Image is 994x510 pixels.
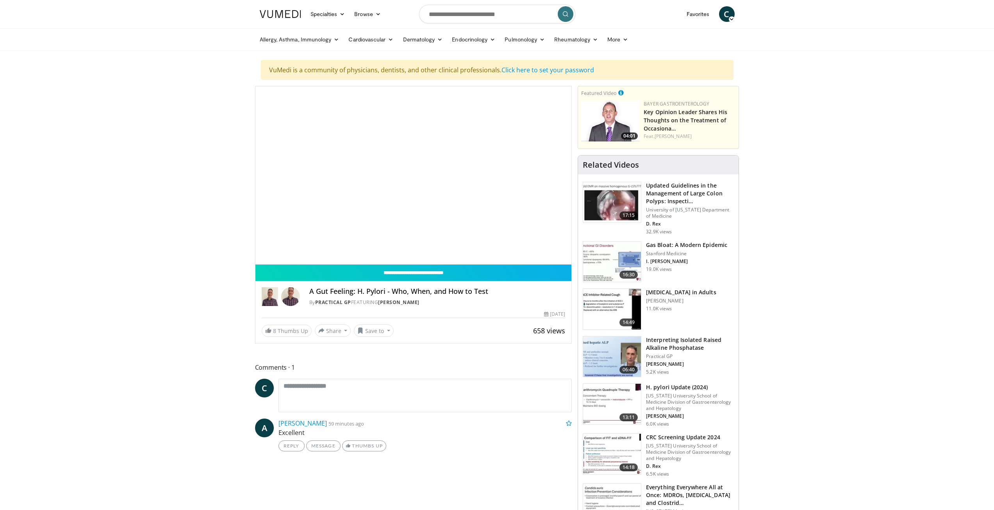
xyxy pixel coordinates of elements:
img: dfcfcb0d-b871-4e1a-9f0c-9f64970f7dd8.150x105_q85_crop-smart_upscale.jpg [583,182,641,223]
a: Endocrinology [447,32,500,47]
a: Practical GP [315,299,351,306]
a: Reply [278,440,305,451]
span: 04:01 [621,132,638,140]
h3: CRC Screening Update 2024 [646,433,734,441]
span: 658 views [533,326,565,335]
a: [PERSON_NAME] [278,419,327,428]
p: Excellent [278,428,572,437]
a: 8 Thumbs Up [262,325,312,337]
button: Save to [354,324,394,337]
img: VuMedi Logo [260,10,301,18]
a: Rheumatology [550,32,603,47]
img: 6a4ee52d-0f16-480d-a1b4-8187386ea2ed.150x105_q85_crop-smart_upscale.jpg [583,336,641,377]
a: More [603,32,633,47]
span: 17:15 [619,211,638,219]
a: Browse [350,6,385,22]
img: Practical GP [262,287,278,306]
a: Dermatology [398,32,448,47]
img: 94cbdef1-8024-4923-aeed-65cc31b5ce88.150x105_q85_crop-smart_upscale.jpg [583,384,641,424]
p: [US_STATE] University School of Medicine Division of Gastroenterology and Hepatology [646,393,734,412]
h3: [MEDICAL_DATA] in Adults [646,288,716,296]
h3: H. pylori Update (2024) [646,383,734,391]
small: 59 minutes ago [328,420,364,427]
span: 14:18 [619,463,638,471]
input: Search topics, interventions [419,5,575,23]
a: Key Opinion Leader Shares His Thoughts on the Treatment of Occasiona… [644,108,727,132]
a: 04:01 [581,100,640,141]
p: D. Rex [646,463,734,469]
span: 14:49 [619,319,638,326]
img: 9828b8df-38ad-4333-b93d-bb657251ca89.png.150x105_q85_crop-smart_upscale.png [581,100,640,141]
span: 16:30 [619,271,638,279]
a: Bayer Gastroenterology [644,100,709,107]
video-js: Video Player [255,86,572,265]
p: University of [US_STATE] Department of Medicine [646,207,734,219]
a: Thumbs Up [342,440,386,451]
a: C [719,6,735,22]
h3: Updated Guidelines in the Management of Large Colon Polyps: Inspecti… [646,182,734,205]
p: [US_STATE] University School of Medicine Division of Gastroenterology and Hepatology [646,443,734,462]
a: 16:30 Gas Bloat: A Modern Epidemic Stanford Medicine I. [PERSON_NAME] 19.0K views [583,241,734,283]
img: 91500494-a7c6-4302-a3df-6280f031e251.150x105_q85_crop-smart_upscale.jpg [583,434,641,474]
a: [PERSON_NAME] [655,133,692,140]
p: Stanford Medicine [646,251,727,257]
a: Cardiovascular [344,32,398,47]
p: [PERSON_NAME] [646,413,734,419]
small: Featured Video [581,89,617,97]
div: Feat. [644,133,735,140]
p: D. Rex [646,221,734,227]
div: VuMedi is a community of physicians, dentists, and other clinical professionals. [261,60,733,80]
p: 11.0K views [646,306,672,312]
p: 6.5K views [646,471,669,477]
p: 19.0K views [646,266,672,272]
p: 5.2K views [646,369,669,375]
h3: Interpreting Isolated Raised Alkaline Phosphatase [646,336,734,352]
a: 14:49 [MEDICAL_DATA] in Adults [PERSON_NAME] 11.0K views [583,288,734,330]
img: 11950cd4-d248-4755-8b98-ec337be04c84.150x105_q85_crop-smart_upscale.jpg [583,289,641,329]
a: Message [306,440,341,451]
a: 14:18 CRC Screening Update 2024 [US_STATE] University School of Medicine Division of Gastroentero... [583,433,734,477]
img: Avatar [281,287,300,306]
span: 8 [273,327,276,335]
span: 13:11 [619,413,638,421]
a: Allergy, Asthma, Immunology [255,32,344,47]
a: C [255,379,274,397]
h3: Gas Bloat: A Modern Epidemic [646,241,727,249]
a: Specialties [306,6,350,22]
span: Comments 1 [255,362,572,372]
p: [PERSON_NAME] [646,361,734,367]
div: [DATE] [544,311,565,318]
img: 480ec31d-e3c1-475b-8289-0a0659db689a.150x105_q85_crop-smart_upscale.jpg [583,242,641,282]
a: A [255,419,274,437]
p: Practical GP [646,353,734,360]
span: 06:40 [619,366,638,374]
a: [PERSON_NAME] [378,299,419,306]
a: 13:11 H. pylori Update (2024) [US_STATE] University School of Medicine Division of Gastroenterolo... [583,383,734,427]
p: 6.0K views [646,421,669,427]
a: 17:15 Updated Guidelines in the Management of Large Colon Polyps: Inspecti… University of [US_STA... [583,182,734,235]
a: Favorites [682,6,714,22]
button: Share [315,324,351,337]
a: Click here to set your password [501,66,594,74]
a: Pulmonology [500,32,550,47]
h4: A Gut Feeling: H. Pylori - Who, When, and How to Test [309,287,565,296]
h4: Related Videos [583,160,639,170]
p: 32.9K views [646,229,672,235]
p: I. [PERSON_NAME] [646,258,727,265]
div: By FEATURING [309,299,565,306]
h3: Everything Everywhere All at Once: MDROs, [MEDICAL_DATA] and Clostrid… [646,483,734,507]
p: [PERSON_NAME] [646,298,716,304]
a: 06:40 Interpreting Isolated Raised Alkaline Phosphatase Practical GP [PERSON_NAME] 5.2K views [583,336,734,378]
